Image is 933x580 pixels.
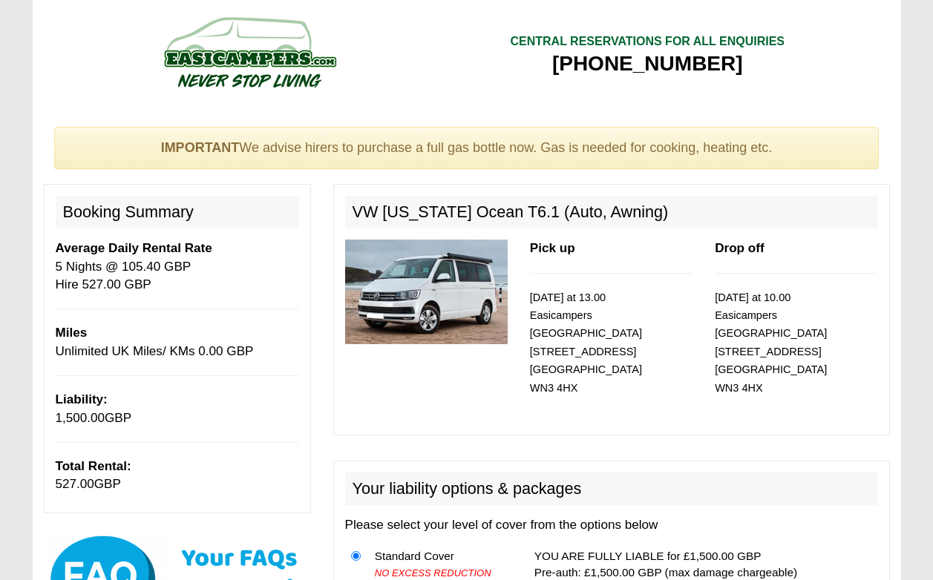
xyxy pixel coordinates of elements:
p: Unlimited UK Miles/ KMs 0.00 GBP [56,324,299,360]
h2: Booking Summary [56,196,299,228]
h2: Your liability options & packages [345,472,878,505]
i: NO EXCESS REDUCTION [375,567,491,579]
b: Liability: [56,392,108,406]
small: [DATE] at 10.00 Easicampers [GEOGRAPHIC_DATA] [STREET_ADDRESS] [GEOGRAPHIC_DATA] WN3 4HX [715,291,827,394]
strong: IMPORTANT [161,140,240,155]
h2: VW [US_STATE] Ocean T6.1 (Auto, Awning) [345,196,878,228]
span: 527.00 [56,477,94,491]
img: campers-checkout-logo.png [108,11,390,93]
b: Pick up [530,241,575,255]
div: We advise hirers to purchase a full gas bottle now. Gas is needed for cooking, heating etc. [54,127,880,170]
b: Average Daily Rental Rate [56,241,212,255]
p: GBP [56,391,299,427]
div: CENTRAL RESERVATIONS FOR ALL ENQUIRIES [510,33,785,50]
p: GBP [56,458,299,494]
small: [DATE] at 13.00 Easicampers [GEOGRAPHIC_DATA] [STREET_ADDRESS] [GEOGRAPHIC_DATA] WN3 4HX [530,291,642,394]
p: 5 Nights @ 105.40 GBP Hire 527.00 GBP [56,240,299,294]
b: Miles [56,326,88,340]
div: [PHONE_NUMBER] [510,50,785,77]
p: Please select your level of cover from the options below [345,516,878,534]
img: 315.jpg [345,240,508,344]
b: Total Rental: [56,459,131,473]
b: Drop off [715,241,764,255]
span: 1,500.00 [56,411,105,425]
